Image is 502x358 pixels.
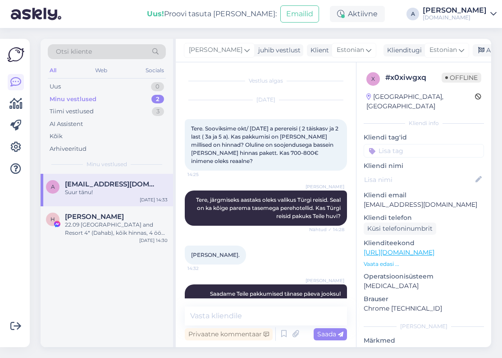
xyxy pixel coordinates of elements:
div: juhib vestlust [255,46,301,55]
div: # x0xiwgxq [385,72,442,83]
span: 14:32 [187,265,221,272]
p: [EMAIL_ADDRESS][DOMAIN_NAME] [364,200,484,209]
div: Küsi telefoninumbrit [364,223,436,235]
div: 3 [152,107,164,116]
span: [PERSON_NAME] [306,277,344,284]
div: Klienditugi [383,46,422,55]
p: Brauser [364,294,484,304]
div: Web [93,65,109,76]
div: Kliendi info [364,119,484,127]
div: Socials [144,65,166,76]
div: 22.09 [GEOGRAPHIC_DATA] and Resort 4* (Dahab), kõik hinnas, 4 ööd -349 € /in [65,221,168,237]
p: Kliendi nimi [364,161,484,171]
input: Lisa nimi [364,175,474,185]
b: Uus! [147,9,164,18]
p: [MEDICAL_DATA] [364,281,484,291]
div: Klient [307,46,329,55]
div: Proovi tasuta [PERSON_NAME]: [147,9,277,19]
div: [DATE] 14:30 [139,237,168,244]
div: [GEOGRAPHIC_DATA], [GEOGRAPHIC_DATA] [366,92,475,111]
div: Suur tänu! [65,188,168,196]
div: Kõik [50,132,63,141]
div: [DATE] [185,96,347,104]
a: [URL][DOMAIN_NAME] [364,248,434,256]
span: Nähtud ✓ 14:28 [309,226,344,233]
p: Chrome [TECHNICAL_ID] [364,304,484,313]
div: 2 [151,95,164,104]
span: [PERSON_NAME] [306,183,344,190]
a: [PERSON_NAME][DOMAIN_NAME] [423,7,497,21]
span: [PERSON_NAME] [189,45,242,55]
div: Privaatne kommentaar [185,328,273,340]
span: Estonian [337,45,364,55]
input: Lisa tag [364,144,484,158]
div: [PERSON_NAME] [423,7,487,14]
div: All [48,65,58,76]
div: Aktiivne [330,6,385,22]
div: Tiimi vestlused [50,107,94,116]
p: Klienditeekond [364,238,484,248]
div: A [406,8,419,20]
span: Saadame Teile pakkumised tänase päeva jooksul emailile :) [210,290,342,305]
span: annika.n12@gmail.com [65,180,159,188]
span: Offline [442,73,481,83]
p: Kliendi tag'id [364,133,484,142]
button: Emailid [280,5,319,23]
span: Minu vestlused [87,160,127,168]
span: [PERSON_NAME]. [191,251,240,258]
p: Kliendi telefon [364,213,484,223]
span: Saada [317,330,343,338]
div: [PERSON_NAME] [364,322,484,330]
span: Tere, järgmiseks aastaks oleks valikus Türgi reisid. Seal on ka kõige parema tasemega perehotelli... [196,196,342,219]
div: AI Assistent [50,120,83,129]
span: H [50,216,55,223]
div: 0 [151,82,164,91]
span: Tere. Sooviksime okt/ [DATE] a perereisi ( 2 täiskasv ja 2 last ( 3a ja 5 a). Kas pakkumisi on [P... [191,125,340,164]
span: Helga Palmsalu [65,213,124,221]
span: Estonian [429,45,457,55]
div: Uus [50,82,61,91]
div: Arhiveeritud [50,144,87,153]
span: 14:25 [187,171,221,178]
div: [DATE] 14:33 [140,196,168,203]
p: Märkmed [364,336,484,345]
div: Vestlus algas [185,77,347,85]
div: [DOMAIN_NAME] [423,14,487,21]
p: Operatsioonisüsteem [364,272,484,281]
span: x [371,75,375,82]
span: Otsi kliente [56,47,92,56]
span: a [51,183,55,190]
p: Kliendi email [364,191,484,200]
div: Minu vestlused [50,95,96,104]
p: Vaata edasi ... [364,260,484,268]
img: Askly Logo [7,46,24,63]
